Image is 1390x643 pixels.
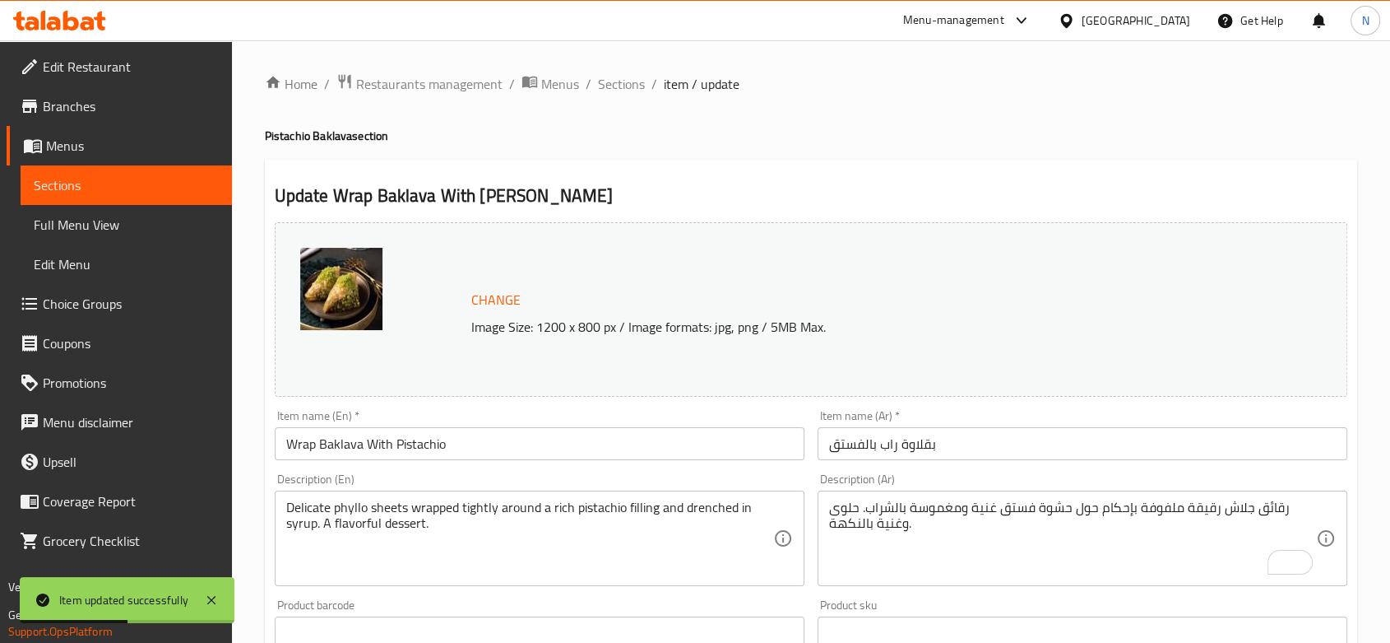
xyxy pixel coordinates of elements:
[7,86,232,126] a: Branches
[275,427,804,460] input: Enter name En
[336,73,503,95] a: Restaurants management
[7,521,232,561] a: Grocery Checklist
[471,288,521,312] span: Change
[43,373,219,393] span: Promotions
[34,175,219,195] span: Sections
[43,333,219,353] span: Coupons
[8,576,49,598] span: Version:
[265,74,317,94] a: Home
[7,442,232,482] a: Upsell
[286,500,773,578] textarea: Delicate phyllo sheets wrapped tightly around a rich pistachio filling and drenched in syrup. A f...
[7,324,232,363] a: Coupons
[43,531,219,551] span: Grocery Checklist
[7,363,232,403] a: Promotions
[7,482,232,521] a: Coverage Report
[7,284,232,324] a: Choice Groups
[275,184,1347,208] h2: Update Wrap Baklava With [PERSON_NAME]
[1082,12,1190,30] div: [GEOGRAPHIC_DATA]
[818,427,1347,460] input: Enter name Ar
[7,403,232,442] a: Menu disclaimer
[51,576,76,598] span: 1.0.0
[34,215,219,235] span: Full Menu View
[43,492,219,511] span: Coverage Report
[598,74,645,94] a: Sections
[265,73,1357,95] nav: breadcrumb
[465,283,527,317] button: Change
[43,57,219,77] span: Edit Restaurant
[21,245,232,284] a: Edit Menu
[43,294,219,314] span: Choice Groups
[43,452,219,472] span: Upsell
[664,74,739,94] span: item / update
[903,11,1004,30] div: Menu-management
[43,412,219,432] span: Menu disclaimer
[521,73,579,95] a: Menus
[509,74,515,94] li: /
[59,591,188,609] div: Item updated successfully
[541,74,579,94] span: Menus
[8,604,84,626] span: Get support on:
[21,165,232,205] a: Sections
[651,74,657,94] li: /
[1361,12,1369,30] span: N
[46,136,219,156] span: Menus
[8,621,113,642] a: Support.OpsPlatform
[7,47,232,86] a: Edit Restaurant
[829,500,1316,578] textarea: To enrich screen reader interactions, please activate Accessibility in Grammarly extension settings
[324,74,330,94] li: /
[465,317,1231,337] p: Image Size: 1200 x 800 px / Image formats: jpg, png / 5MB Max.
[7,126,232,165] a: Menus
[356,74,503,94] span: Restaurants management
[265,128,1357,144] h4: Pistachio Baklava section
[34,254,219,274] span: Edit Menu
[21,205,232,245] a: Full Menu View
[43,96,219,116] span: Branches
[300,248,382,330] img: %D8%A8%D9%82%D9%84%D8%A7%D9%88%D8%A9_%D8%B1%D8%A7%D8%A8_%D8%A8%D8%A7%D9%84%D9%81%D8%B3%D8%AA%D9%8...
[586,74,591,94] li: /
